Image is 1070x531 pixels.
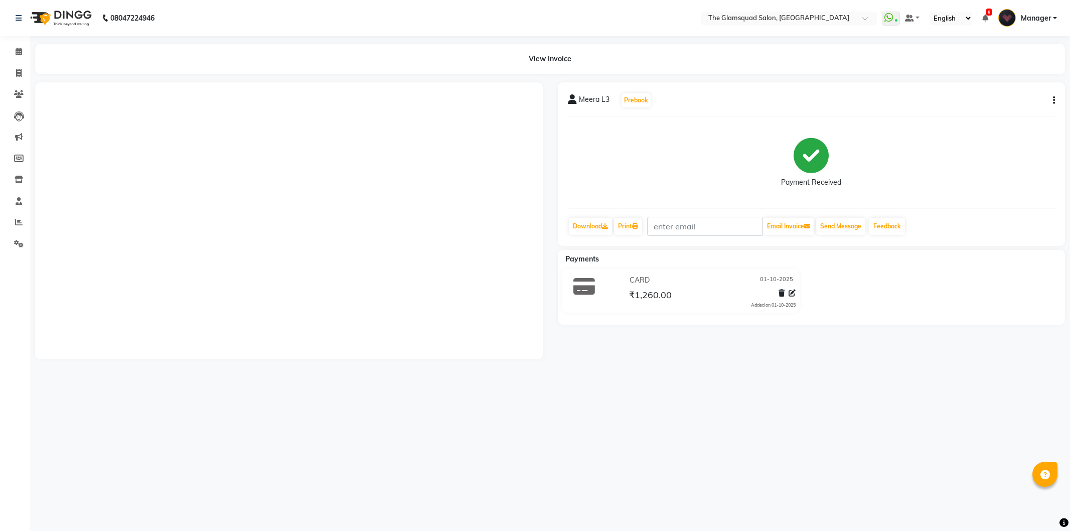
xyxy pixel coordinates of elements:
span: 6 [986,9,992,16]
button: Email Invoice [763,218,814,235]
button: Prebook [622,93,651,107]
a: 6 [982,14,988,23]
span: CARD [630,275,650,286]
div: Payment Received [781,177,841,188]
div: Added on 01-10-2025 [751,302,796,309]
span: Meera L3 [579,94,609,108]
a: Print [614,218,642,235]
a: Download [569,218,612,235]
span: ₹1,260.00 [629,289,672,303]
b: 08047224946 [110,4,155,32]
span: Payments [565,254,599,263]
button: Send Message [816,218,865,235]
span: Manager [1021,13,1051,24]
div: View Invoice [35,44,1065,74]
iframe: chat widget [1028,491,1060,521]
img: Manager [998,9,1016,27]
input: enter email [647,217,762,236]
a: Feedback [869,218,905,235]
span: 01-10-2025 [760,275,793,286]
img: logo [26,4,94,32]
